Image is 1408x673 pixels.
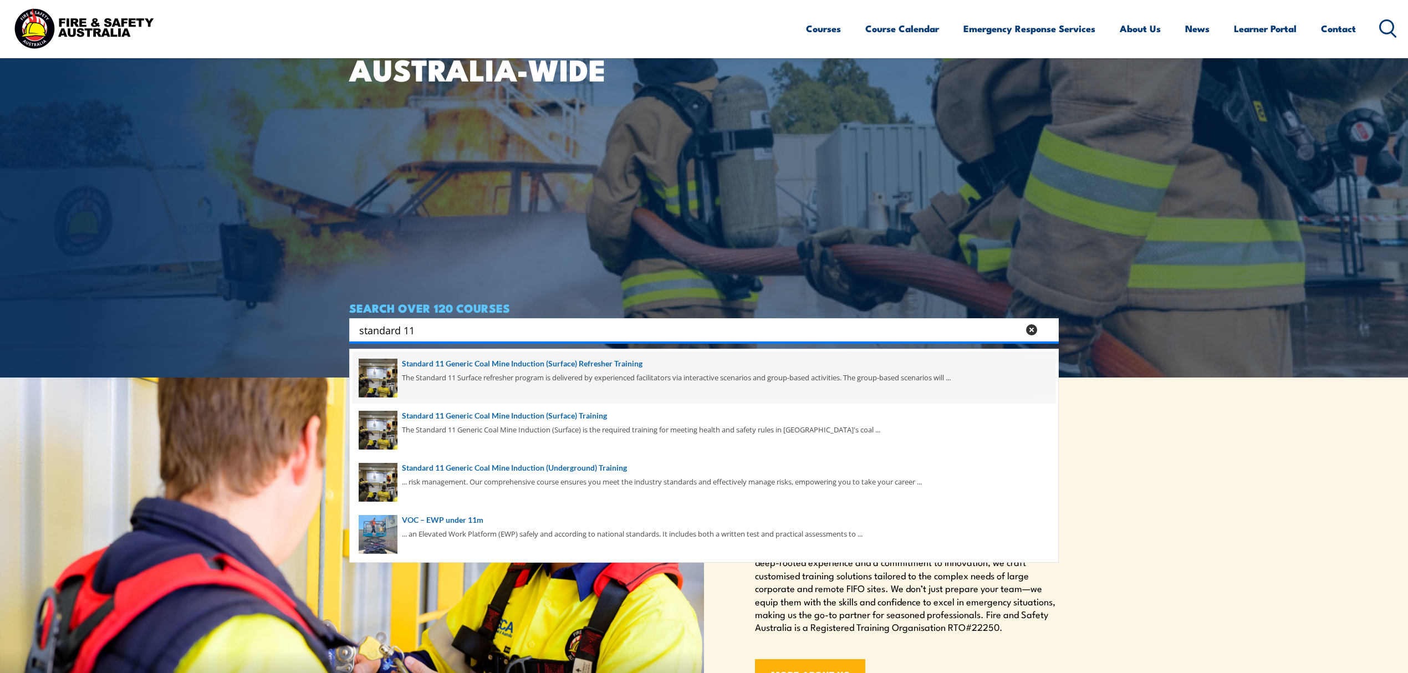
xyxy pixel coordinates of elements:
[359,462,1049,474] a: Standard 11 Generic Coal Mine Induction (Underground) Training
[359,358,1049,370] a: Standard 11 Generic Coal Mine Induction (Surface) Refresher Training
[1185,14,1210,43] a: News
[1039,322,1055,338] button: Search magnifier button
[349,302,1059,314] h4: SEARCH OVER 120 COURSES
[359,322,1019,338] input: Search input
[359,514,1049,526] a: VOC – EWP under 11m
[361,322,1021,338] form: Search form
[755,530,1059,634] p: We are recognised for our expertise in safety training and emergency response, serving Australia’...
[963,14,1095,43] a: Emergency Response Services
[1234,14,1297,43] a: Learner Portal
[1120,14,1161,43] a: About Us
[359,410,1049,422] a: Standard 11 Generic Coal Mine Induction (Surface) Training
[1321,14,1356,43] a: Contact
[806,14,841,43] a: Courses
[865,14,939,43] a: Course Calendar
